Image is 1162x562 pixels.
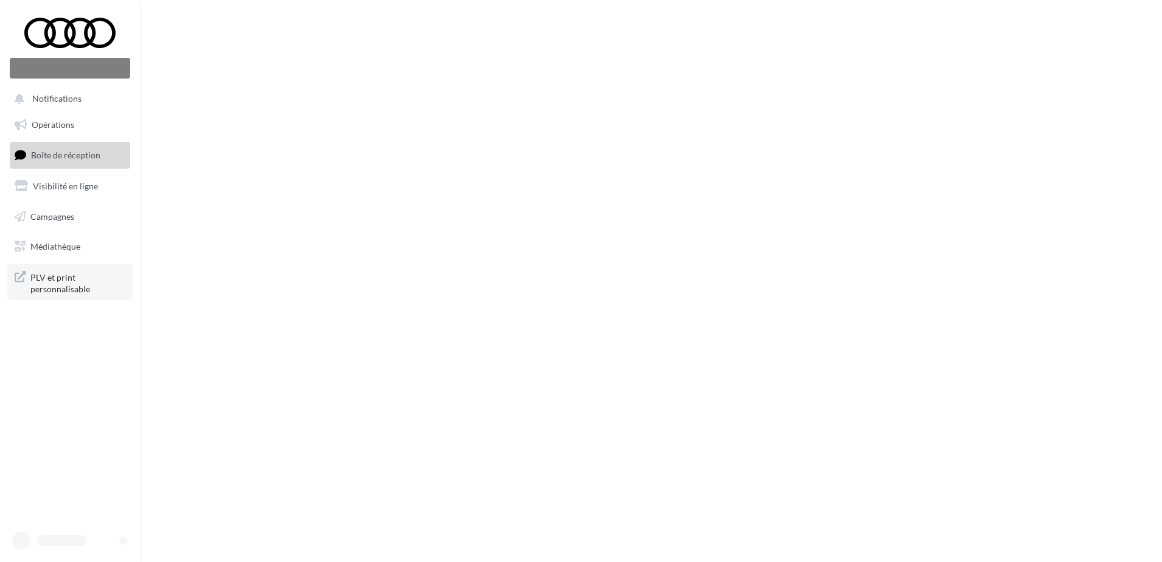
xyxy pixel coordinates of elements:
span: Médiathèque [30,241,80,251]
a: Campagnes [7,204,133,230]
a: Médiathèque [7,234,133,259]
span: PLV et print personnalisable [30,269,125,295]
a: PLV et print personnalisable [7,264,133,300]
span: Notifications [32,94,82,104]
span: Boîte de réception [31,150,100,160]
span: Opérations [32,119,74,130]
span: Visibilité en ligne [33,181,98,191]
a: Opérations [7,112,133,138]
div: Nouvelle campagne [10,58,130,79]
span: Campagnes [30,211,74,221]
a: Boîte de réception [7,142,133,168]
a: Visibilité en ligne [7,174,133,199]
